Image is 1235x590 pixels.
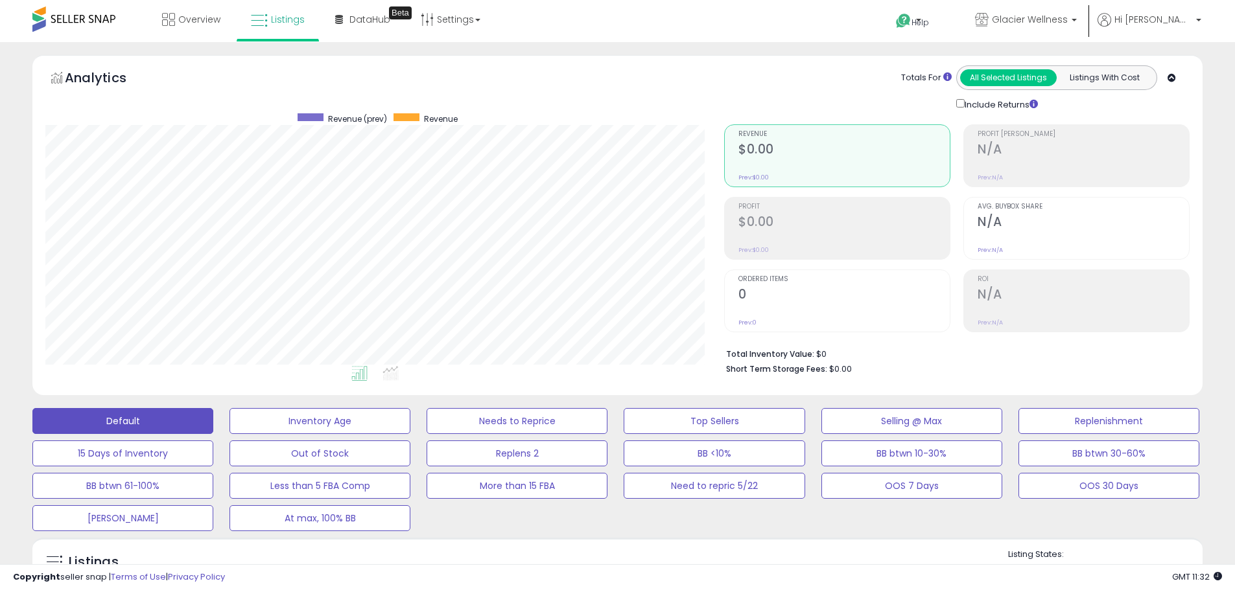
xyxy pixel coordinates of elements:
button: Need to repric 5/22 [624,473,805,499]
button: 15 Days of Inventory [32,440,213,466]
button: All Selected Listings [960,69,1057,86]
button: BB btwn 10-30% [821,440,1002,466]
span: Revenue [738,131,950,138]
a: Terms of Use [111,571,166,583]
a: Help [886,3,954,42]
h2: $0.00 [738,214,950,232]
span: $0.00 [829,363,852,375]
small: Prev: $0.00 [738,174,769,181]
button: Replens 2 [427,440,607,466]
b: Total Inventory Value: [726,348,814,359]
span: 2025-09-12 11:32 GMT [1172,571,1222,583]
b: Short Term Storage Fees: [726,363,827,374]
button: BB <10% [624,440,805,466]
span: Hi [PERSON_NAME] [1114,13,1192,26]
small: Prev: N/A [978,246,1003,254]
small: Prev: $0.00 [738,246,769,254]
h5: Analytics [65,69,152,90]
div: Totals For [901,72,952,84]
span: Glacier Wellness [992,13,1068,26]
button: OOS 7 Days [821,473,1002,499]
button: [PERSON_NAME] [32,505,213,531]
h2: $0.00 [738,142,950,159]
button: At max, 100% BB [229,505,410,531]
button: Listings With Cost [1056,69,1153,86]
button: BB btwn 30-60% [1018,440,1199,466]
a: Privacy Policy [168,571,225,583]
li: $0 [726,345,1180,361]
button: Inventory Age [229,408,410,434]
i: Get Help [895,13,912,29]
span: Profit [738,203,950,210]
div: Include Returns [947,96,1053,111]
div: Tooltip anchor [389,6,412,19]
button: BB btwn 61-100% [32,473,213,499]
span: Avg. Buybox Share [978,203,1189,210]
strong: Copyright [13,571,60,583]
span: DataHub [349,13,390,26]
span: Profit [PERSON_NAME] [978,131,1189,138]
span: ROI [978,276,1189,283]
h2: 0 [738,287,950,304]
div: seller snap | | [13,571,225,584]
button: Selling @ Max [821,408,1002,434]
small: Prev: N/A [978,174,1003,181]
small: Prev: 0 [738,319,757,326]
button: More than 15 FBA [427,473,607,499]
span: Revenue [424,113,458,124]
button: Default [32,408,213,434]
h2: N/A [978,214,1189,232]
a: Hi [PERSON_NAME] [1098,13,1201,42]
p: Listing States: [1008,549,1203,561]
button: Less than 5 FBA Comp [229,473,410,499]
span: Revenue (prev) [328,113,387,124]
button: Replenishment [1018,408,1199,434]
span: Overview [178,13,220,26]
span: Ordered Items [738,276,950,283]
span: Listings [271,13,305,26]
h2: N/A [978,287,1189,304]
h2: N/A [978,142,1189,159]
span: Help [912,17,929,28]
button: OOS 30 Days [1018,473,1199,499]
button: Out of Stock [229,440,410,466]
button: Top Sellers [624,408,805,434]
small: Prev: N/A [978,319,1003,326]
button: Needs to Reprice [427,408,607,434]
